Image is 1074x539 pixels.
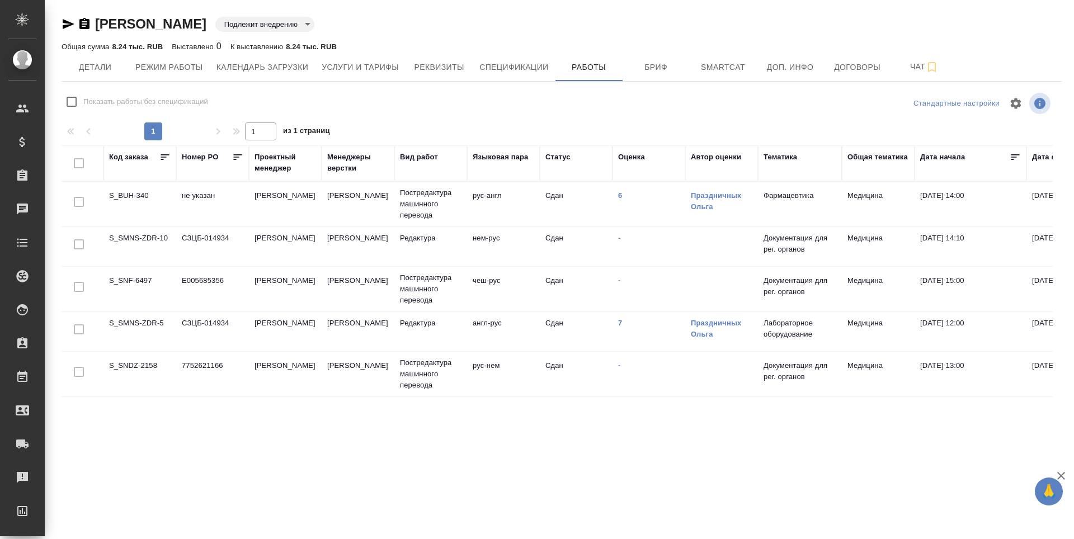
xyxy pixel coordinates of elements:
[249,227,322,266] td: [PERSON_NAME]
[764,60,817,74] span: Доп. инфо
[103,185,176,224] td: S_BUH-340
[221,20,301,29] button: Подлежит внедрению
[215,17,314,32] div: Подлежит внедрению
[764,360,836,382] p: Документация для рег. органов
[618,276,620,285] a: -
[1032,152,1073,163] div: Дата сдачи
[618,361,620,370] a: -
[103,312,176,351] td: S_SMNS-ZDR-5
[764,190,836,201] p: Фармацевтика
[1035,477,1063,505] button: 🙏
[467,354,540,394] td: рус-нем
[78,17,91,31] button: Скопировать ссылку
[400,152,438,163] div: Вид работ
[898,60,951,74] span: Чат
[176,269,249,309] td: E005685356
[691,152,741,163] div: Автор оценки
[103,269,176,309] td: S_SNF-6497
[618,191,622,200] a: 6
[322,312,394,351] td: [PERSON_NAME]
[176,354,249,394] td: 7752621166
[562,60,616,74] span: Работы
[915,227,1026,266] td: [DATE] 14:10
[172,40,222,53] div: 0
[545,152,571,163] div: Статус
[255,152,316,174] div: Проектный менеджер
[915,185,1026,224] td: [DATE] 14:00
[62,42,112,51] p: Общая сумма
[327,152,389,174] div: Менеджеры верстки
[283,124,330,140] span: из 1 страниц
[479,60,548,74] span: Спецификации
[412,60,466,74] span: Реквизиты
[322,185,394,224] td: [PERSON_NAME]
[286,42,337,51] p: 8.24 тыс. RUB
[249,312,322,351] td: [PERSON_NAME]
[176,227,249,266] td: СЗЦБ-014934
[467,269,540,309] td: чеш-рус
[696,60,750,74] span: Smartcat
[103,227,176,266] td: S_SMNS-ZDR-10
[249,269,322,309] td: [PERSON_NAME]
[842,185,915,224] td: Медицина
[618,319,622,327] a: 7
[176,312,249,351] td: СЗЦБ-014934
[831,60,884,74] span: Договоры
[764,275,836,297] p: Документация для рег. органов
[400,233,461,244] p: Редактура
[540,269,613,309] td: Сдан
[691,191,742,211] a: Праздничных Ольга
[629,60,683,74] span: Бриф
[83,96,208,107] span: Показать работы без спецификаций
[920,152,965,163] div: Дата начала
[915,269,1026,309] td: [DATE] 15:00
[400,318,461,329] p: Редактура
[135,60,203,74] span: Режим работы
[112,42,163,51] p: 8.24 тыс. RUB
[1002,90,1029,117] span: Настроить таблицу
[249,185,322,224] td: [PERSON_NAME]
[172,42,216,51] p: Выставлено
[691,319,742,338] a: Праздничных Ольга
[68,60,122,74] span: Детали
[182,152,218,163] div: Номер PO
[1029,93,1053,114] span: Посмотреть информацию
[95,16,206,31] a: [PERSON_NAME]
[322,354,394,394] td: [PERSON_NAME]
[103,354,176,394] td: S_SNDZ-2158
[618,152,645,163] div: Оценка
[1039,480,1058,503] span: 🙏
[842,312,915,351] td: Медицина
[230,42,286,51] p: К выставлению
[467,185,540,224] td: рус-англ
[540,354,613,394] td: Сдан
[109,152,148,163] div: Код заказа
[764,318,836,340] p: Лабораторное оборудование
[467,227,540,266] td: нем-рус
[540,312,613,351] td: Сдан
[915,312,1026,351] td: [DATE] 12:00
[400,357,461,391] p: Постредактура машинного перевода
[62,17,75,31] button: Скопировать ссылку для ЯМессенджера
[842,227,915,266] td: Медицина
[249,354,322,394] td: [PERSON_NAME]
[467,312,540,351] td: англ-рус
[540,185,613,224] td: Сдан
[322,60,399,74] span: Услуги и тарифы
[473,152,529,163] div: Языковая пара
[322,227,394,266] td: [PERSON_NAME]
[540,227,613,266] td: Сдан
[915,354,1026,394] td: [DATE] 13:00
[842,269,915,309] td: Медицина
[400,187,461,221] p: Постредактура машинного перевода
[911,95,1002,112] div: split button
[847,152,908,163] div: Общая тематика
[842,354,915,394] td: Медицина
[216,60,309,74] span: Календарь загрузки
[322,269,394,309] td: [PERSON_NAME]
[764,233,836,255] p: Документация для рег. органов
[618,234,620,242] a: -
[764,152,797,163] div: Тематика
[400,272,461,306] p: Постредактура машинного перевода
[176,185,249,224] td: не указан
